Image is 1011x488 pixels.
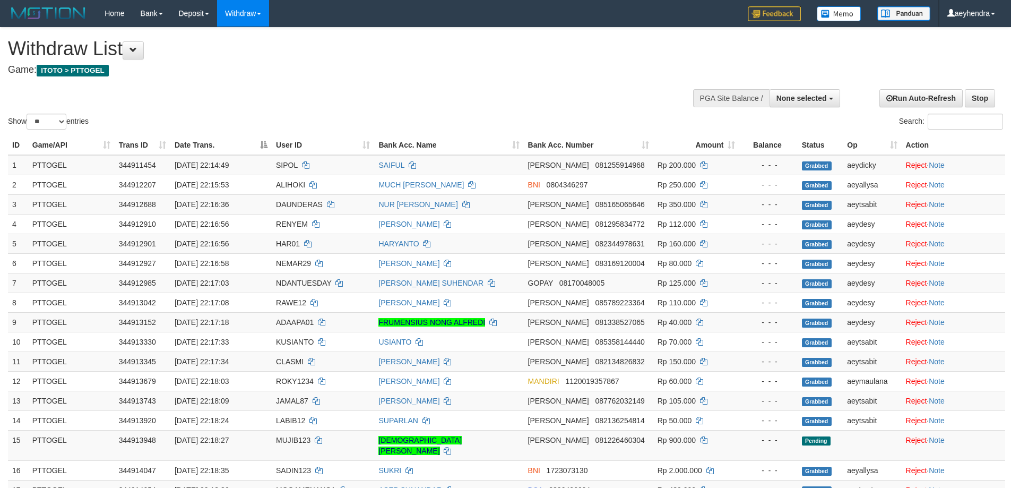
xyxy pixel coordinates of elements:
div: - - - [744,465,793,476]
a: Note [929,181,945,189]
a: Reject [906,161,927,169]
span: 344914047 [119,466,156,475]
td: · [902,234,1005,253]
a: [PERSON_NAME] [378,259,439,268]
td: · [902,312,1005,332]
span: RAWE12 [276,298,306,307]
a: Note [929,161,945,169]
td: · [902,175,1005,194]
span: Grabbed [802,279,832,288]
span: Grabbed [802,220,832,229]
td: PTTOGEL [28,371,115,391]
a: Note [929,259,945,268]
span: Copy 085165065646 to clipboard [595,200,644,209]
td: · [902,371,1005,391]
select: Showentries [27,114,66,130]
span: 344913920 [119,416,156,425]
span: NEMAR29 [276,259,311,268]
span: 344913679 [119,377,156,386]
a: FRUMENSIUS NONG ALFREDI [378,318,485,327]
span: Pending [802,436,831,446]
span: ITOTO > PTTOGEL [37,65,109,76]
a: Reject [906,298,927,307]
span: Rp 2.000.000 [658,466,702,475]
span: CLASMI [276,357,304,366]
span: [PERSON_NAME] [528,200,589,209]
span: Rp 125.000 [658,279,696,287]
a: HARYANTO [378,239,419,248]
a: Reject [906,397,927,405]
a: NUR [PERSON_NAME] [378,200,457,209]
td: · [902,155,1005,175]
a: Reject [906,220,927,228]
div: - - - [744,238,793,249]
td: aeyallysa [843,175,901,194]
td: 14 [8,410,28,430]
span: Grabbed [802,319,832,328]
span: Rp 250.000 [658,181,696,189]
img: panduan.png [877,6,930,21]
span: Copy 082134826832 to clipboard [595,357,644,366]
span: Copy 082344978631 to clipboard [595,239,644,248]
td: aeydesy [843,312,901,332]
a: [PERSON_NAME] [378,298,439,307]
span: JAMAL87 [276,397,308,405]
span: None selected [776,94,827,102]
span: Rp 160.000 [658,239,696,248]
span: [DATE] 22:17:34 [175,357,229,366]
td: PTTOGEL [28,391,115,410]
a: Note [929,220,945,228]
label: Search: [899,114,1003,130]
span: [DATE] 22:14:49 [175,161,229,169]
td: PTTOGEL [28,460,115,480]
td: aeydesy [843,273,901,293]
td: · [902,253,1005,273]
span: HAR01 [276,239,300,248]
span: ROKY1234 [276,377,314,386]
a: Note [929,279,945,287]
td: aeyallysa [843,460,901,480]
a: [PERSON_NAME] [378,357,439,366]
td: aeymaulana [843,371,901,391]
span: 344913042 [119,298,156,307]
span: BNI [528,466,540,475]
span: [PERSON_NAME] [528,318,589,327]
span: [PERSON_NAME] [528,259,589,268]
th: Balance [739,135,797,155]
a: Reject [906,338,927,346]
td: 6 [8,253,28,273]
span: Grabbed [802,417,832,426]
td: · [902,214,1005,234]
td: 15 [8,430,28,460]
th: Action [902,135,1005,155]
span: Grabbed [802,338,832,347]
td: aeydesy [843,253,901,273]
span: ADAAPA01 [276,318,314,327]
td: 3 [8,194,28,214]
span: 344913330 [119,338,156,346]
a: Reject [906,239,927,248]
a: SAIFUL [378,161,404,169]
span: 344913743 [119,397,156,405]
span: Rp 50.000 [658,416,692,425]
a: SUKRI [378,466,401,475]
a: Stop [965,89,995,107]
a: Note [929,357,945,366]
th: Trans ID: activate to sort column ascending [115,135,170,155]
td: aeytsabit [843,194,901,214]
td: · [902,293,1005,312]
span: SIPOL [276,161,298,169]
span: Rp 110.000 [658,298,696,307]
a: Reject [906,279,927,287]
td: · [902,332,1005,352]
a: Note [929,377,945,386]
span: [DATE] 22:17:03 [175,279,229,287]
span: [DATE] 22:17:18 [175,318,229,327]
span: Grabbed [802,161,832,170]
a: Reject [906,377,927,386]
th: Date Trans.: activate to sort column descending [170,135,272,155]
span: Copy 081226460304 to clipboard [595,436,644,444]
td: PTTOGEL [28,155,115,175]
th: User ID: activate to sort column ascending [272,135,374,155]
td: aeytsabit [843,352,901,371]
